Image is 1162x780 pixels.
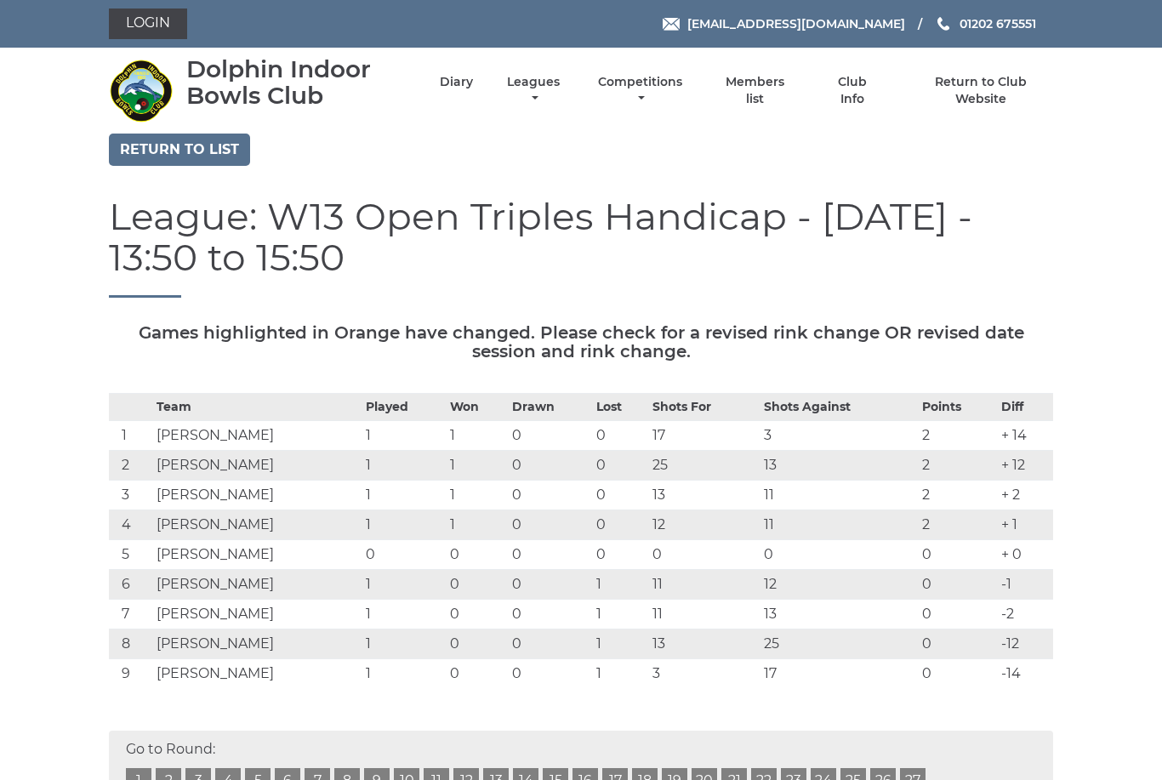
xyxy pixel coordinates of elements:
[997,658,1053,688] td: -14
[760,569,918,599] td: 12
[109,539,152,569] td: 5
[508,658,592,688] td: 0
[648,569,760,599] td: 11
[592,599,648,629] td: 1
[997,569,1053,599] td: -1
[109,59,173,122] img: Dolphin Indoor Bowls Club
[648,629,760,658] td: 13
[152,393,361,420] th: Team
[592,450,648,480] td: 0
[446,450,508,480] td: 1
[648,480,760,510] td: 13
[918,599,997,629] td: 0
[592,393,648,420] th: Lost
[109,450,152,480] td: 2
[592,480,648,510] td: 0
[648,599,760,629] td: 11
[508,393,592,420] th: Drawn
[648,658,760,688] td: 3
[508,569,592,599] td: 0
[592,569,648,599] td: 1
[152,599,361,629] td: [PERSON_NAME]
[152,450,361,480] td: [PERSON_NAME]
[362,658,446,688] td: 1
[109,196,1053,298] h1: League: W13 Open Triples Handicap - [DATE] - 13:50 to 15:50
[760,420,918,450] td: 3
[362,569,446,599] td: 1
[760,450,918,480] td: 13
[109,420,152,450] td: 1
[152,510,361,539] td: [PERSON_NAME]
[824,74,880,107] a: Club Info
[362,480,446,510] td: 1
[508,480,592,510] td: 0
[152,480,361,510] td: [PERSON_NAME]
[687,16,905,31] span: [EMAIL_ADDRESS][DOMAIN_NAME]
[663,14,905,33] a: Email [EMAIL_ADDRESS][DOMAIN_NAME]
[760,629,918,658] td: 25
[997,629,1053,658] td: -12
[446,510,508,539] td: 1
[592,629,648,658] td: 1
[760,658,918,688] td: 17
[918,629,997,658] td: 0
[909,74,1053,107] a: Return to Club Website
[186,56,410,109] div: Dolphin Indoor Bowls Club
[446,569,508,599] td: 0
[446,480,508,510] td: 1
[446,599,508,629] td: 0
[935,14,1036,33] a: Phone us 01202 675551
[109,480,152,510] td: 3
[508,510,592,539] td: 0
[918,658,997,688] td: 0
[109,134,250,166] a: Return to list
[918,420,997,450] td: 2
[362,450,446,480] td: 1
[997,450,1053,480] td: + 12
[109,569,152,599] td: 6
[716,74,795,107] a: Members list
[592,420,648,450] td: 0
[648,510,760,539] td: 12
[362,510,446,539] td: 1
[446,420,508,450] td: 1
[109,510,152,539] td: 4
[152,658,361,688] td: [PERSON_NAME]
[109,599,152,629] td: 7
[503,74,564,107] a: Leagues
[446,539,508,569] td: 0
[918,569,997,599] td: 0
[508,420,592,450] td: 0
[960,16,1036,31] span: 01202 675551
[508,539,592,569] td: 0
[109,658,152,688] td: 9
[592,510,648,539] td: 0
[446,658,508,688] td: 0
[648,450,760,480] td: 25
[508,450,592,480] td: 0
[760,539,918,569] td: 0
[918,393,997,420] th: Points
[760,480,918,510] td: 11
[592,539,648,569] td: 0
[109,629,152,658] td: 8
[152,569,361,599] td: [PERSON_NAME]
[362,393,446,420] th: Played
[152,420,361,450] td: [PERSON_NAME]
[592,658,648,688] td: 1
[918,539,997,569] td: 0
[648,539,760,569] td: 0
[446,629,508,658] td: 0
[997,510,1053,539] td: + 1
[362,420,446,450] td: 1
[594,74,686,107] a: Competitions
[760,599,918,629] td: 13
[508,599,592,629] td: 0
[937,17,949,31] img: Phone us
[362,599,446,629] td: 1
[997,420,1053,450] td: + 14
[508,629,592,658] td: 0
[362,629,446,658] td: 1
[663,18,680,31] img: Email
[997,480,1053,510] td: + 2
